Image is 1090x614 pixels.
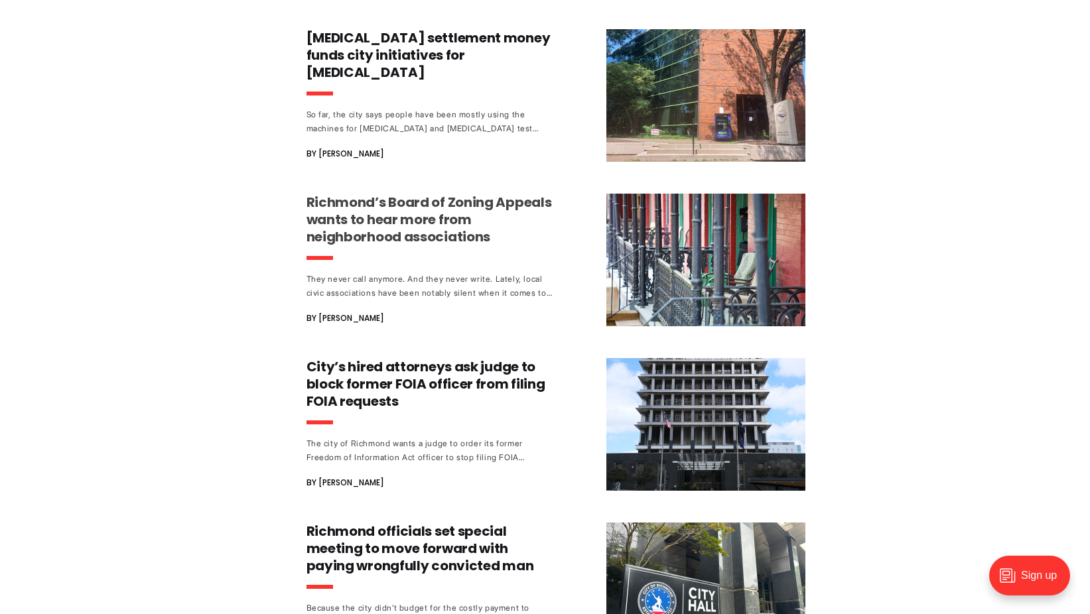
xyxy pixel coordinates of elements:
[307,194,553,245] h3: Richmond’s Board of Zoning Appeals wants to hear more from neighborhood associations
[606,29,805,162] img: Opioid settlement money funds city initiatives for harm reduction
[307,522,553,574] h3: Richmond officials set special meeting to move forward with paying wrongfully convicted man
[606,194,805,326] img: Richmond’s Board of Zoning Appeals wants to hear more from neighborhood associations
[307,107,553,135] div: So far, the city says people have been mostly using the machines for [MEDICAL_DATA] and [MEDICAL_...
[307,358,805,491] a: City’s hired attorneys ask judge to block former FOIA officer from filing FOIA requests The city ...
[307,29,553,81] h3: [MEDICAL_DATA] settlement money funds city initiatives for [MEDICAL_DATA]
[307,146,384,162] span: By [PERSON_NAME]
[307,436,553,464] div: The city of Richmond wants a judge to order its former Freedom of Information Act officer to stop...
[307,358,553,410] h3: City’s hired attorneys ask judge to block former FOIA officer from filing FOIA requests
[307,194,805,326] a: Richmond’s Board of Zoning Appeals wants to hear more from neighborhood associations They never c...
[307,310,384,326] span: By [PERSON_NAME]
[307,272,553,300] div: They never call anymore. And they never write. Lately, local civic associations have been notably...
[978,549,1090,614] iframe: portal-trigger
[307,475,384,491] span: By [PERSON_NAME]
[606,358,805,491] img: City’s hired attorneys ask judge to block former FOIA officer from filing FOIA requests
[307,29,805,162] a: [MEDICAL_DATA] settlement money funds city initiatives for [MEDICAL_DATA] So far, the city says p...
